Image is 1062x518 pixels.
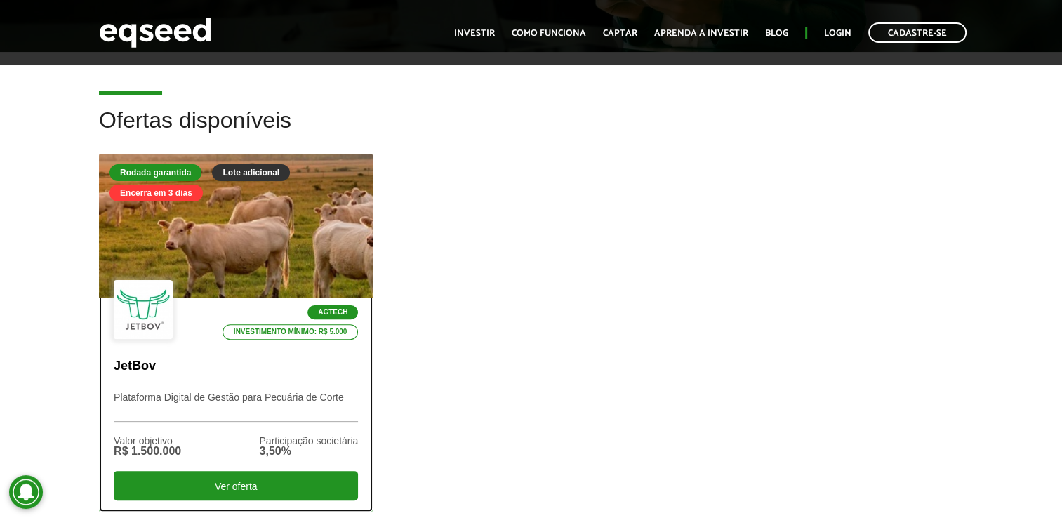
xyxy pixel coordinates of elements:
[824,29,851,38] a: Login
[765,29,788,38] a: Blog
[259,436,358,446] div: Participação societária
[512,29,586,38] a: Como funciona
[603,29,637,38] a: Captar
[114,446,181,457] div: R$ 1.500.000
[114,392,358,422] p: Plataforma Digital de Gestão para Pecuária de Corte
[454,29,495,38] a: Investir
[99,14,211,51] img: EqSeed
[109,164,201,181] div: Rodada garantida
[114,471,358,500] div: Ver oferta
[307,305,358,319] p: Agtech
[109,185,203,201] div: Encerra em 3 dias
[99,154,373,511] a: Rodada garantida Lote adicional Encerra em 3 dias Agtech Investimento mínimo: R$ 5.000 JetBov Pla...
[114,436,181,446] div: Valor objetivo
[654,29,748,38] a: Aprenda a investir
[223,324,359,340] p: Investimento mínimo: R$ 5.000
[259,446,358,457] div: 3,50%
[212,164,290,181] div: Lote adicional
[868,22,967,43] a: Cadastre-se
[114,359,358,374] p: JetBov
[99,108,963,154] h2: Ofertas disponíveis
